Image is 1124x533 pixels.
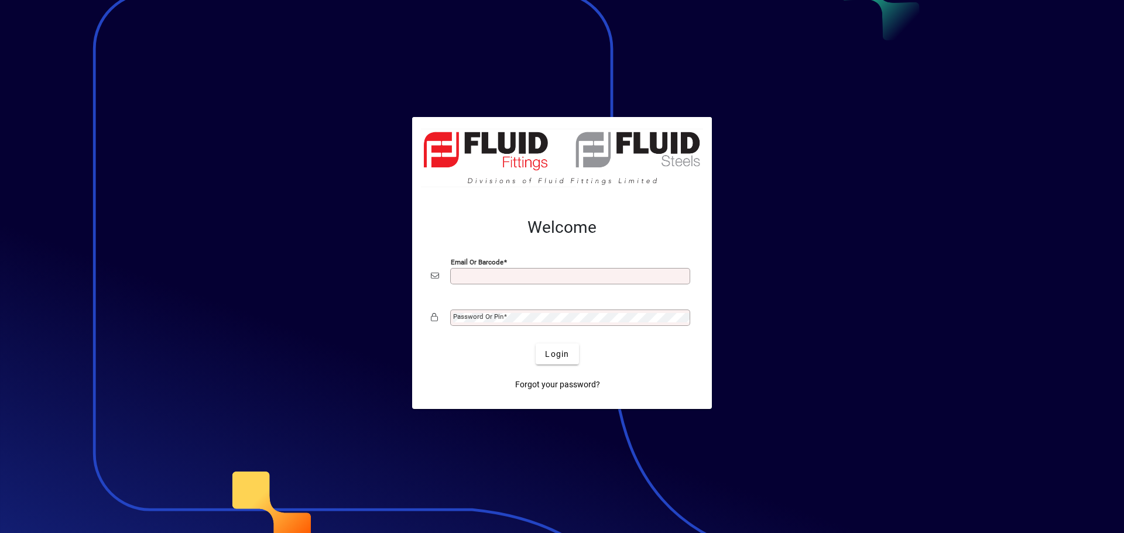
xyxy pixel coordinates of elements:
span: Forgot your password? [515,379,600,391]
button: Login [536,343,578,364]
a: Forgot your password? [510,374,605,395]
h2: Welcome [431,218,693,238]
mat-label: Password or Pin [453,312,503,321]
mat-label: Email or Barcode [451,258,503,266]
span: Login [545,348,569,360]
